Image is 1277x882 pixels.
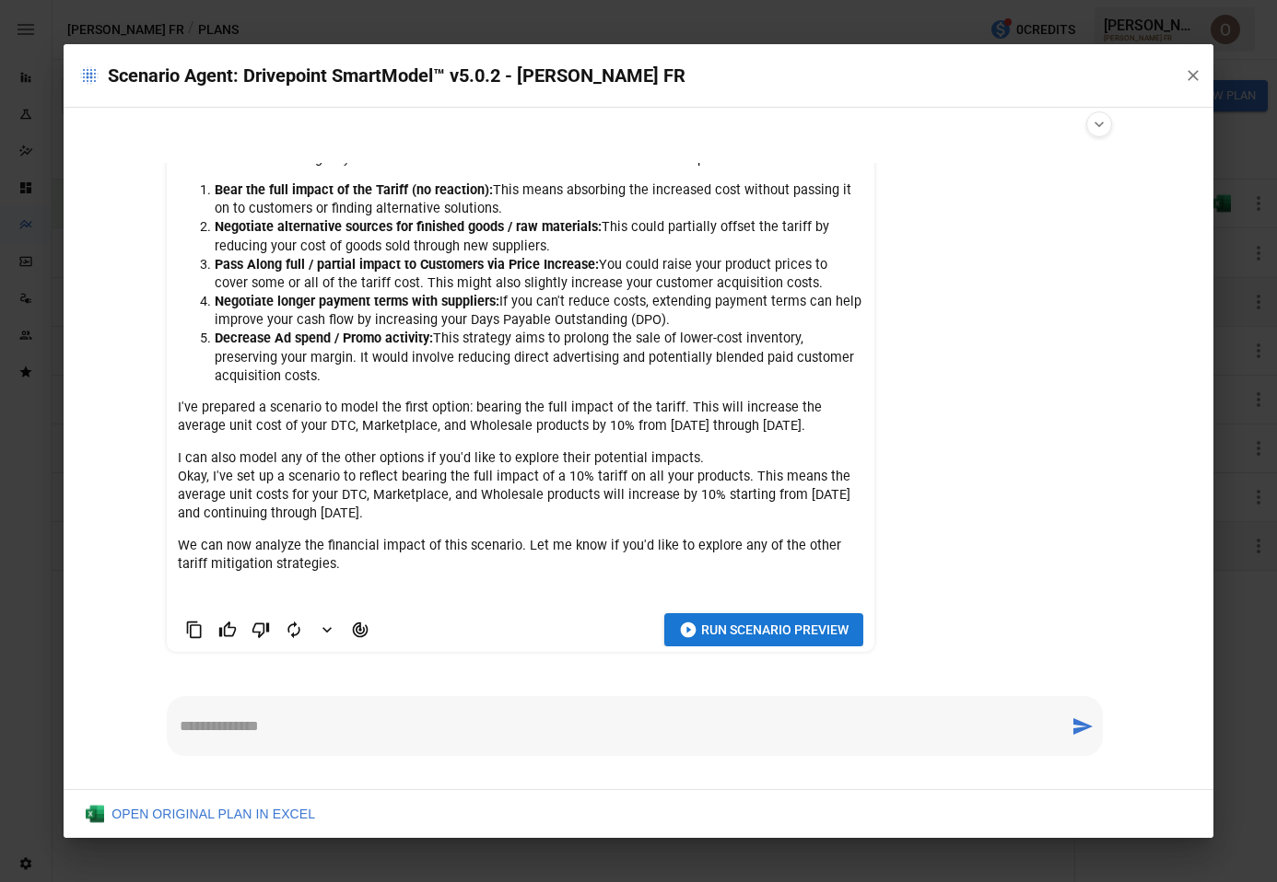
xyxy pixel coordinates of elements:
[211,615,244,644] button: Good Response
[178,399,863,435] p: I've prepared a scenario to model the first option: bearing the full impact of the tariff. This w...
[215,330,863,385] li: This strategy aims to prolong the sale of lower-cost inventory, preserving your margin. It would ...
[215,293,863,330] li: If you can't reduce costs, extending payment terms can help improve your cash flow by increasing ...
[215,182,493,198] strong: Bear the full impact of the Tariff (no reaction):
[215,294,499,309] strong: Negotiate longer payment terms with suppliers:
[86,805,104,823] img: Excel
[215,331,433,346] strong: Decrease Ad spend / Promo activity:
[244,615,277,644] button: Bad Response
[344,613,377,646] button: Agent Changes Data
[215,218,863,255] li: This could partially offset the tariff by reducing your cost of goods sold through new suppliers.
[215,219,602,235] strong: Negotiate alternative sources for finished goods / raw materials:
[277,615,310,644] button: Regenerate Response
[178,615,211,644] button: Copy to clipboard
[178,537,863,574] p: We can now analyze the financial impact of this scenario. Let me know if you'd like to explore an...
[215,181,863,218] li: This means absorbing the increased cost without passing it on to customers or finding alternative...
[215,257,599,273] strong: Pass Along full / partial impact to Customers via Price Increase:
[86,805,315,823] div: OPEN ORIGINAL PLAN IN EXCEL
[78,61,1168,90] p: Scenario Agent: Drivepoint SmartModel™ v5.0.2 - [PERSON_NAME] FR
[1086,111,1112,137] button: Show agent settings
[310,613,344,646] button: Detailed Feedback
[178,449,863,524] p: I can also model any of the other options if you'd like to explore their potential impacts. Okay,...
[701,619,849,642] span: Run Scenario Preview
[215,256,863,293] li: You could raise your product prices to cover some or all of the tariff cost. This might also slig...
